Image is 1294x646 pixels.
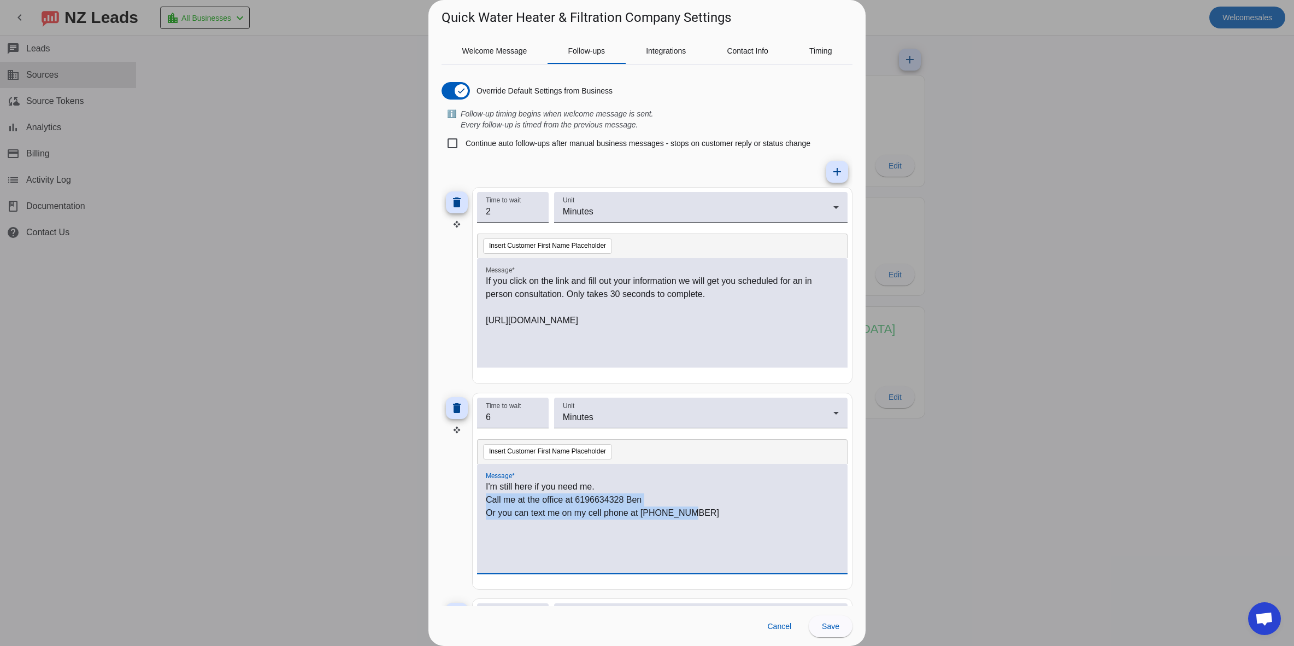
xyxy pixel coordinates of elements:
span: Minutes [563,207,593,216]
button: Save [809,615,852,637]
label: Continue auto follow-ups after manual business messages - stops on customer reply or status change [463,138,810,149]
mat-label: Unit [563,197,574,204]
span: Welcome Message [462,47,527,55]
span: Integrations [646,47,686,55]
button: Cancel [758,615,800,637]
mat-icon: add [831,165,844,178]
span: Minutes [563,412,593,422]
mat-label: Unit [563,402,574,409]
label: Override Default Settings from Business [474,85,613,96]
button: Insert Customer First Name Placeholder [483,444,612,459]
div: Open chat [1248,602,1281,635]
i: Follow-up timing begins when welcome message is sent. Every follow-up is timed from the previous ... [461,109,654,129]
p: [URL][DOMAIN_NAME] [486,314,839,327]
mat-label: Time to wait [486,197,521,204]
span: Save [822,622,839,631]
span: Timing [809,47,832,55]
mat-icon: delete [450,196,463,209]
mat-label: Time to wait [486,402,521,409]
p: If you click on the link and fill out your information we will get you scheduled for an in person... [486,275,839,301]
p: Or you can text me on my cell phone at [PHONE_NUMBER] [486,507,839,520]
p: Call me at the office at 6196634328 Ben [486,493,839,507]
span: Follow-ups [568,47,605,55]
h1: Quick Water Heater & Filtration Company Settings [442,9,731,26]
span: ℹ️ [447,108,456,130]
mat-icon: delete [450,401,463,415]
button: Insert Customer First Name Placeholder [483,238,612,254]
span: Contact Info [727,47,768,55]
span: Cancel [767,622,791,631]
p: I'm still here if you need me. [486,480,839,493]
